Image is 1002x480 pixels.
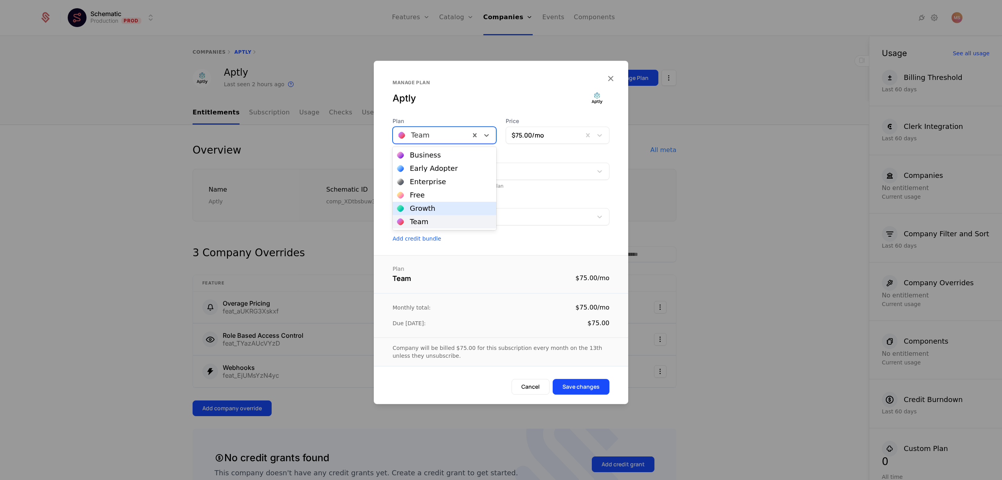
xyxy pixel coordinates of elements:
[393,265,609,273] div: Plan
[393,344,609,360] div: Company will be billed $75.00 for this subscription every month on the 13th unless they unsubscribe.
[393,199,609,206] span: Discount
[553,379,609,395] button: Save changes
[393,117,496,125] span: Plan
[393,273,411,284] div: Team
[393,80,588,86] div: Manage plan
[410,178,446,185] div: Enterprise
[393,235,609,243] button: Add credit bundle
[410,192,425,199] div: Free
[575,303,609,312] div: $75.00 / mo
[588,319,609,328] div: $75.00
[512,379,550,395] button: Cancel
[410,205,435,212] div: Growth
[393,319,426,327] div: Due [DATE]:
[410,165,458,172] div: Early Adopter
[393,153,609,161] span: Add Ons
[393,304,431,312] div: Monthly total:
[506,117,609,125] span: Price
[393,183,609,189] div: Add Ons must have same billing period as plan
[410,152,441,159] div: Business
[410,218,429,225] div: Team
[575,274,609,283] div: $75.00 / mo
[588,89,606,108] img: Aptly
[393,92,588,105] div: Aptly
